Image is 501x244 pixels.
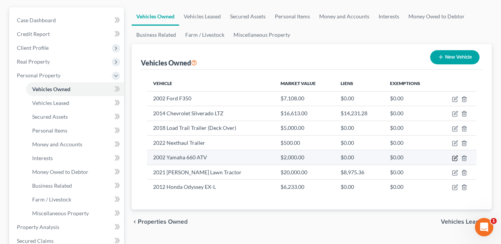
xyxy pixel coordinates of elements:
[147,106,274,121] td: 2014 Chevrolet Silverado LTZ
[430,50,480,64] button: New Vehicle
[11,220,124,234] a: Property Analysis
[229,26,295,44] a: Miscellaneous Property
[274,76,335,91] th: Market Value
[26,165,124,179] a: Money Owed to Debtor
[147,165,274,179] td: 2021 [PERSON_NAME] Lawn Tractor
[17,237,54,244] span: Secured Claims
[32,169,88,175] span: Money Owed to Debtor
[141,58,197,67] div: Vehicles Owned
[274,180,335,194] td: $6,233.00
[384,165,438,179] td: $0.00
[132,26,181,44] a: Business Related
[335,76,384,91] th: Liens
[475,218,493,236] iframe: Intercom live chat
[147,150,274,165] td: 2002 Yamaha 660 ATV
[147,135,274,150] td: 2022 Nexthaul Trailer
[17,72,60,79] span: Personal Property
[26,124,124,138] a: Personal Items
[132,219,138,225] i: chevron_left
[17,17,56,23] span: Case Dashboard
[384,106,438,121] td: $0.00
[26,151,124,165] a: Interests
[335,106,384,121] td: $14,231.28
[17,224,59,230] span: Property Analysis
[138,219,188,225] span: Properties Owned
[384,180,438,194] td: $0.00
[26,96,124,110] a: Vehicles Leased
[32,182,72,189] span: Business Related
[335,121,384,135] td: $0.00
[404,7,469,26] a: Money Owed to Debtor
[274,165,335,179] td: $20,000.00
[32,210,89,216] span: Miscellaneous Property
[26,206,124,220] a: Miscellaneous Property
[270,7,315,26] a: Personal Items
[384,150,438,165] td: $0.00
[491,218,497,224] span: 1
[32,155,53,161] span: Interests
[26,82,124,96] a: Vehicles Owned
[17,58,50,65] span: Real Property
[147,121,274,135] td: 2018 Load Trail Trailer (Deck Over)
[179,7,225,26] a: Vehicles Leased
[441,219,486,225] span: Vehicles Leased
[17,31,50,37] span: Credit Report
[132,219,188,225] button: chevron_left Properties Owned
[441,219,492,225] button: Vehicles Leased chevron_right
[17,44,49,51] span: Client Profile
[315,7,374,26] a: Money and Accounts
[384,91,438,106] td: $0.00
[335,135,384,150] td: $0.00
[147,91,274,106] td: 2002 Ford F350
[274,150,335,165] td: $2,000.00
[274,106,335,121] td: $16,613.00
[384,76,438,91] th: Exemptions
[32,127,67,134] span: Personal Items
[26,138,124,151] a: Money and Accounts
[32,100,69,106] span: Vehicles Leased
[374,7,404,26] a: Interests
[32,113,68,120] span: Secured Assets
[11,27,124,41] a: Credit Report
[384,121,438,135] td: $0.00
[335,150,384,165] td: $0.00
[147,180,274,194] td: 2012 Honda Odyssey EX-L
[132,7,179,26] a: Vehicles Owned
[335,165,384,179] td: $8,975.36
[147,76,274,91] th: Vehicle
[384,135,438,150] td: $0.00
[26,193,124,206] a: Farm / Livestock
[181,26,229,44] a: Farm / Livestock
[274,91,335,106] td: $7,108.00
[274,121,335,135] td: $5,000.00
[11,13,124,27] a: Case Dashboard
[32,141,82,147] span: Money and Accounts
[335,91,384,106] td: $0.00
[335,180,384,194] td: $0.00
[274,135,335,150] td: $500.00
[32,196,71,203] span: Farm / Livestock
[26,179,124,193] a: Business Related
[26,110,124,124] a: Secured Assets
[225,7,270,26] a: Secured Assets
[32,86,70,92] span: Vehicles Owned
